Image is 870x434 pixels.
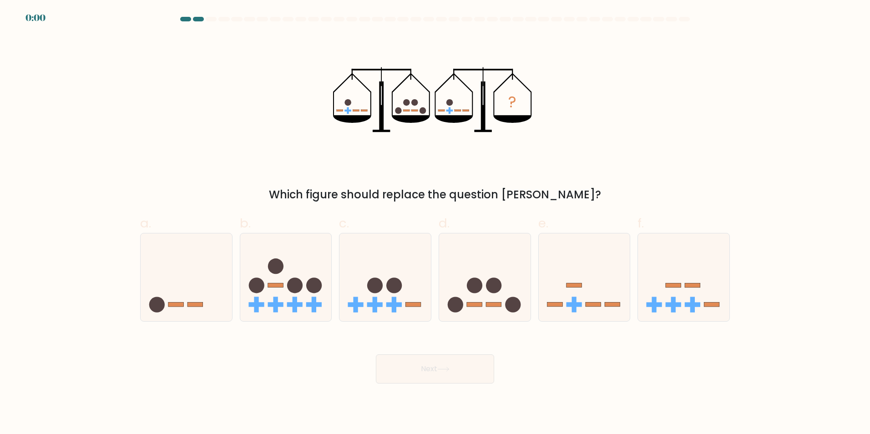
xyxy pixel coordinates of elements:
[140,214,151,232] span: a.
[376,354,494,384] button: Next
[509,91,517,113] tspan: ?
[439,214,450,232] span: d.
[339,214,349,232] span: c.
[146,187,724,203] div: Which figure should replace the question [PERSON_NAME]?
[240,214,251,232] span: b.
[637,214,644,232] span: f.
[538,214,548,232] span: e.
[25,11,46,25] div: 0:00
